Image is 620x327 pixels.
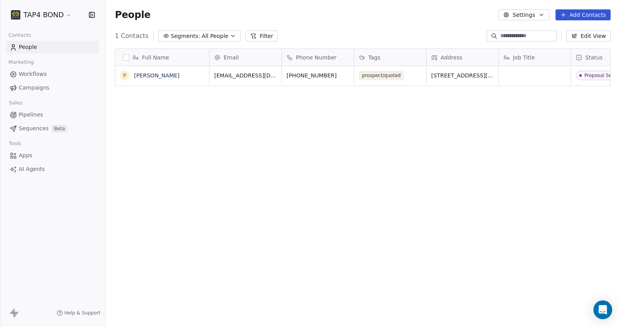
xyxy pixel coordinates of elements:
span: People [19,43,37,51]
span: 1 Contacts [115,31,149,41]
span: All People [202,32,228,40]
button: TAP4 BOND [9,8,73,22]
span: TAP4 BOND [23,10,64,20]
span: Apps [19,151,32,160]
span: Marketing [5,56,37,68]
a: [PERSON_NAME] [134,72,179,79]
div: Email [210,49,281,66]
span: Contacts [5,29,34,41]
span: Tags [368,54,380,61]
div: Job Title [499,49,571,66]
span: prospect/quoted [359,71,404,80]
div: Open Intercom Messenger [593,300,612,319]
span: Pipelines [19,111,43,119]
span: [PHONE_NUMBER] [287,72,349,79]
button: Settings [498,9,549,20]
button: Edit View [566,31,611,41]
span: Help & Support [65,310,100,316]
span: Sequences [19,124,48,133]
span: AI Agents [19,165,45,173]
div: Tags [354,49,426,66]
img: TAP4_LOGO-04.jpg [11,10,20,20]
span: [STREET_ADDRESS][PERSON_NAME] [431,72,494,79]
span: Tools [5,138,25,149]
a: AI Agents [6,163,99,176]
div: grid [115,66,210,318]
a: Apps [6,149,99,162]
a: Help & Support [57,310,100,316]
span: [EMAIL_ADDRESS][DOMAIN_NAME] [214,72,277,79]
span: Address [441,54,462,61]
span: Status [585,54,603,61]
a: Campaigns [6,81,99,94]
span: Sales [5,97,26,109]
span: Phone Number [296,54,337,61]
a: SequencesBeta [6,122,99,135]
a: Pipelines [6,108,99,121]
a: Workflows [6,68,99,81]
div: Address [426,49,498,66]
span: Full Name [142,54,169,61]
a: People [6,41,99,54]
span: Segments: [171,32,200,40]
div: Proposal Sent [584,73,616,78]
div: Phone Number [282,49,354,66]
span: Workflows [19,70,47,78]
span: Email [224,54,239,61]
span: Beta [52,125,67,133]
span: Campaigns [19,84,49,92]
div: P [123,72,126,80]
span: People [115,9,151,21]
div: Full Name [115,49,209,66]
span: Job Title [513,54,535,61]
button: Filter [245,31,278,41]
button: Add Contacts [555,9,611,20]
